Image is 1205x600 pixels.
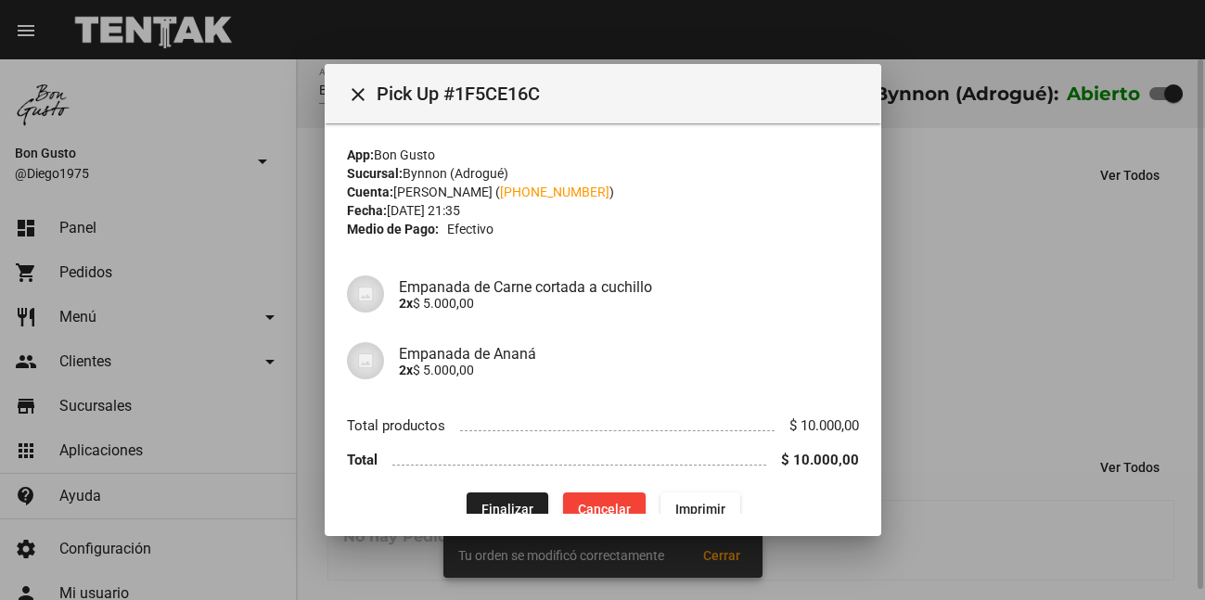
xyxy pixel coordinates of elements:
[399,363,413,377] b: 2x
[347,164,859,183] div: Bynnon (Adrogué)
[399,296,859,311] p: $ 5.000,00
[347,203,387,218] strong: Fecha:
[340,75,377,112] button: Cerrar
[577,502,630,517] span: Cancelar
[660,492,739,526] button: Imprimir
[562,492,645,526] button: Cancelar
[347,146,859,164] div: Bon Gusto
[347,183,859,201] div: [PERSON_NAME] ( )
[481,502,532,517] span: Finalizar
[347,409,859,443] li: Total productos $ 10.000,00
[347,147,374,162] strong: App:
[347,342,384,379] img: 07c47add-75b0-4ce5-9aba-194f44787723.jpg
[347,201,859,220] div: [DATE] 21:35
[347,275,384,313] img: 07c47add-75b0-4ce5-9aba-194f44787723.jpg
[446,220,493,238] span: Efectivo
[347,220,439,238] strong: Medio de Pago:
[347,84,369,107] mat-icon: Cerrar
[399,345,859,363] h4: Empanada de Ananá
[500,185,609,199] a: [PHONE_NUMBER]
[674,502,724,517] span: Imprimir
[399,363,859,377] p: $ 5.000,00
[347,166,403,181] strong: Sucursal:
[399,278,859,296] h4: Empanada de Carne cortada a cuchillo
[399,296,413,311] b: 2x
[347,185,393,199] strong: Cuenta:
[466,492,547,526] button: Finalizar
[347,443,859,478] li: Total $ 10.000,00
[377,79,866,109] span: Pick Up #1F5CE16C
